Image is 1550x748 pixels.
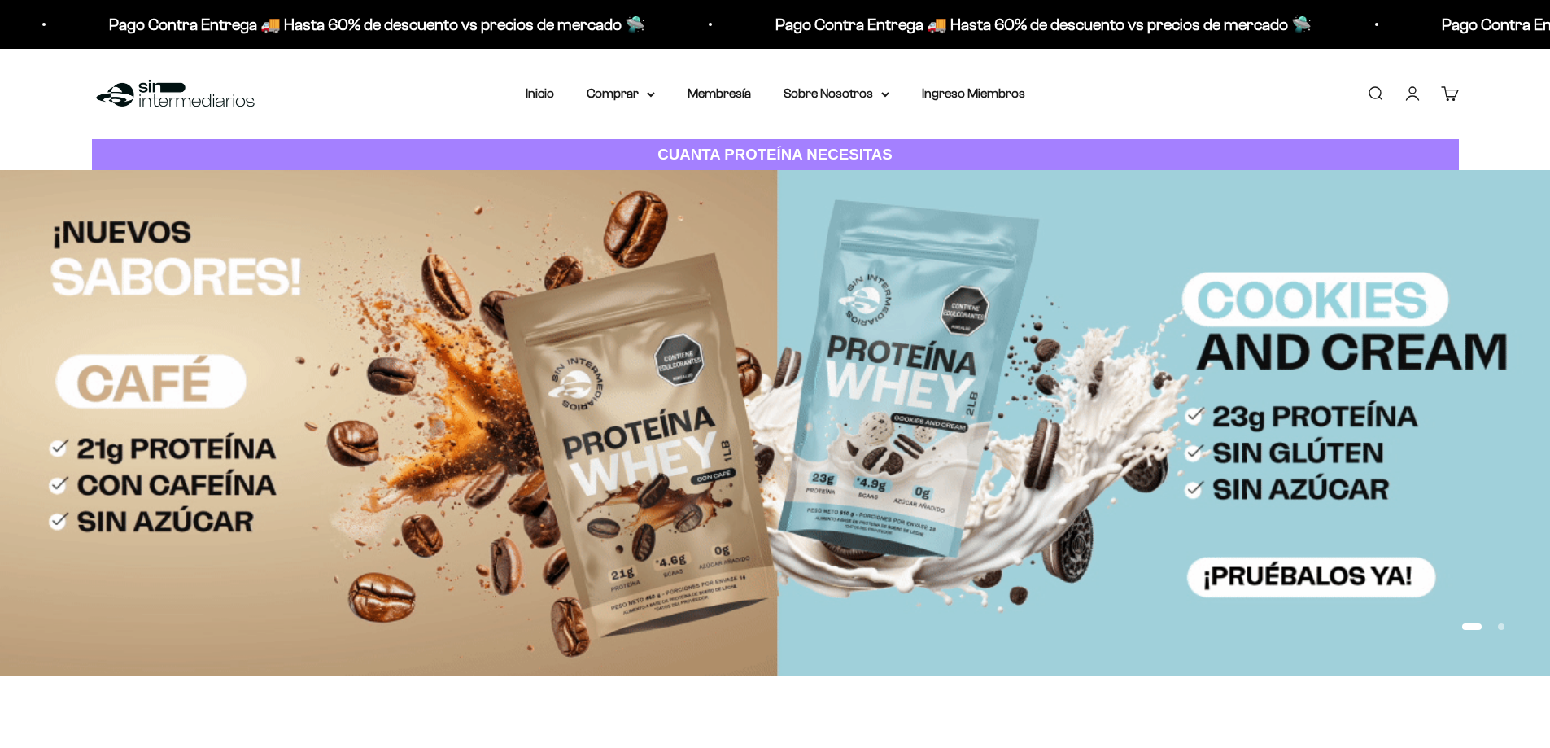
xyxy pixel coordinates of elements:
[688,86,751,100] a: Membresía
[92,139,1459,171] a: CUANTA PROTEÍNA NECESITAS
[587,83,655,104] summary: Comprar
[769,11,1305,37] p: Pago Contra Entrega 🚚 Hasta 60% de descuento vs precios de mercado 🛸
[922,86,1025,100] a: Ingreso Miembros
[784,83,889,104] summary: Sobre Nosotros
[103,11,639,37] p: Pago Contra Entrega 🚚 Hasta 60% de descuento vs precios de mercado 🛸
[657,146,893,163] strong: CUANTA PROTEÍNA NECESITAS
[526,86,554,100] a: Inicio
